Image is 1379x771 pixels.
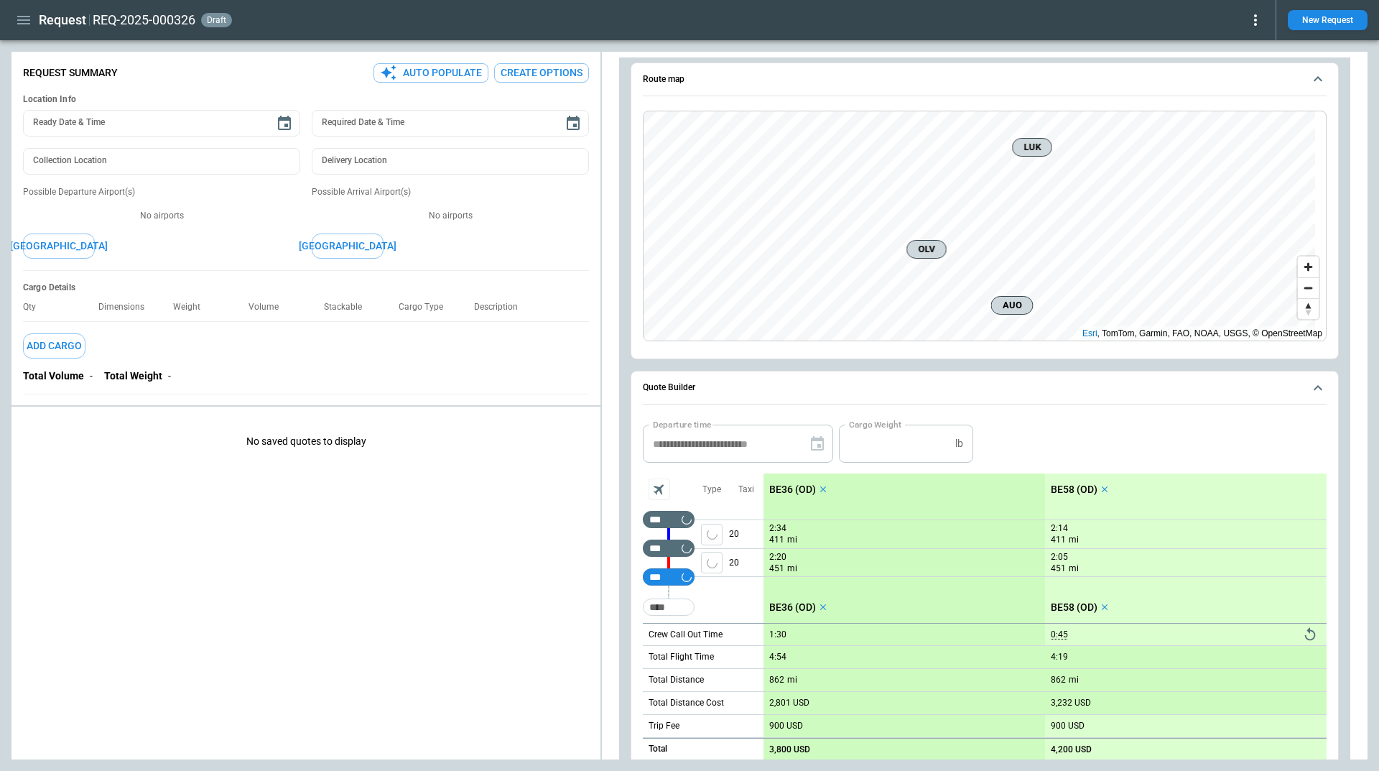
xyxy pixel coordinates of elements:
[1082,328,1097,338] a: Esri
[1051,484,1097,496] p: BE58 (OD)
[1051,523,1068,534] p: 2:14
[23,370,84,382] p: Total Volume
[849,418,901,430] label: Cargo Weight
[93,11,195,29] h2: REQ-2025-000326
[643,540,695,557] div: Not found
[769,744,810,755] p: 3,800 USD
[649,629,723,641] p: Crew Call Out Time
[1299,624,1321,645] button: Reset
[913,242,940,257] span: OLV
[1069,674,1079,686] p: mi
[324,302,373,313] p: Stackable
[1051,721,1085,731] p: 900 USD
[1051,744,1092,755] p: 4,200 USD
[1298,257,1319,277] button: Zoom in
[104,370,162,382] p: Total Weight
[787,534,797,546] p: mi
[701,552,723,573] button: left aligned
[644,111,1315,341] canvas: Map
[643,568,695,586] div: Not found
[1288,10,1368,30] button: New Request
[11,412,600,471] p: No saved quotes to display
[1082,326,1322,341] div: , TomTom, Garmin, FAO, NOAA, USGS, © OpenStreetMap
[373,63,488,83] button: Auto Populate
[1051,601,1097,614] p: BE58 (OD)
[769,652,786,662] p: 4:54
[559,109,588,138] button: Choose date
[23,186,300,198] p: Possible Departure Airport(s)
[643,383,695,392] h6: Quote Builder
[312,186,589,198] p: Possible Arrival Airport(s)
[23,210,300,222] p: No airports
[769,601,816,614] p: BE36 (OD)
[998,298,1027,313] span: AUO
[23,333,85,359] button: Add Cargo
[649,697,724,709] p: Total Distance Cost
[769,675,784,685] p: 862
[312,234,384,259] button: [GEOGRAPHIC_DATA]
[769,523,786,534] p: 2:34
[787,674,797,686] p: mi
[955,438,963,450] p: lb
[23,282,589,293] h6: Cargo Details
[769,484,816,496] p: BE36 (OD)
[1298,277,1319,298] button: Zoom out
[494,63,589,83] button: Create Options
[90,370,93,382] p: -
[270,109,299,138] button: Choose date
[643,111,1327,342] div: Route map
[649,651,714,663] p: Total Flight Time
[1051,552,1068,563] p: 2:05
[738,484,754,496] p: Taxi
[649,674,704,686] p: Total Distance
[649,744,667,754] h6: Total
[643,511,695,528] div: Not found
[173,302,212,313] p: Weight
[98,302,156,313] p: Dimensions
[23,234,95,259] button: [GEOGRAPHIC_DATA]
[249,302,290,313] p: Volume
[643,63,1327,96] button: Route map
[23,67,118,79] p: Request Summary
[474,302,529,313] p: Description
[769,552,786,563] p: 2:20
[1051,675,1066,685] p: 862
[312,210,589,222] p: No airports
[729,520,763,548] p: 20
[39,11,86,29] h1: Request
[1051,698,1091,708] p: 3,232 USD
[1051,652,1068,662] p: 4:19
[702,484,721,496] p: Type
[1298,298,1319,319] button: Reset bearing to north
[643,371,1327,405] button: Quote Builder
[653,418,712,430] label: Departure time
[1018,140,1046,154] span: LUK
[729,549,763,576] p: 20
[1051,534,1066,546] p: 411
[769,721,803,731] p: 900 USD
[399,302,455,313] p: Cargo Type
[769,563,784,575] p: 451
[649,479,670,500] span: Aircraft selection
[649,720,679,732] p: Trip Fee
[787,563,797,575] p: mi
[23,302,47,313] p: Qty
[23,94,589,105] h6: Location Info
[1069,563,1079,575] p: mi
[643,599,695,616] div: Too short
[204,15,229,25] span: draft
[1051,563,1066,575] p: 451
[769,534,784,546] p: 411
[769,629,786,640] p: 1:30
[701,552,723,573] span: Type of sector
[168,370,171,382] p: -
[1069,534,1079,546] p: mi
[1051,629,1068,640] p: 0:45
[701,524,723,545] span: Type of sector
[643,75,684,84] h6: Route map
[769,698,809,708] p: 2,801 USD
[701,524,723,545] button: left aligned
